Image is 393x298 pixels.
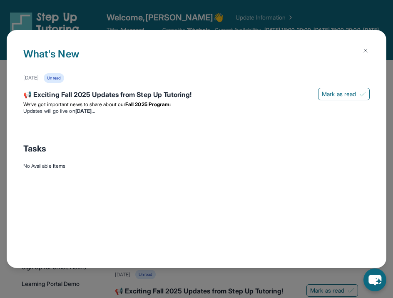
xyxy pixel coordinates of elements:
span: We’ve got important news to share about our [23,101,125,107]
button: chat-button [363,268,386,291]
h1: What's New [23,47,370,73]
div: Unread [44,73,64,83]
span: Mark as read [322,90,356,98]
span: Tasks [23,143,46,154]
button: Mark as read [318,88,370,100]
div: 📢 Exciting Fall 2025 Updates from Step Up Tutoring! [23,89,370,101]
img: Close Icon [362,47,369,54]
strong: [DATE] [75,108,95,114]
li: Updates will go live on [23,108,370,114]
strong: Fall 2025 Program: [125,101,171,107]
div: No Available Items [23,163,370,169]
img: Mark as read [359,91,366,97]
div: [DATE] [23,74,39,81]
